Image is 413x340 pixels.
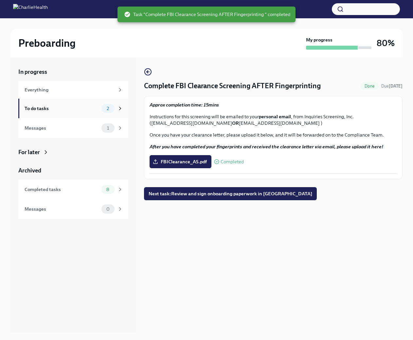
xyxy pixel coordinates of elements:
div: Messages [25,124,99,132]
h2: Preboarding [18,37,76,50]
strong: After you have completed your fingerprints and received the clearance letter via email, please up... [150,144,383,150]
a: In progress [18,68,128,76]
button: Next task:Review and sign onboarding paperwork in [GEOGRAPHIC_DATA] [144,187,317,200]
span: September 5th, 2025 09:00 [381,83,403,89]
a: Completed tasks8 [18,180,128,199]
div: To do tasks [25,105,99,112]
a: Everything [18,81,128,99]
strong: My progress [306,37,332,43]
span: Due [381,84,403,89]
p: Once you have your clearance letter, please upload it below, and it will be forwarded on to the C... [150,132,397,138]
span: 8 [102,187,113,192]
a: Messages0 [18,199,128,219]
div: Everything [25,86,115,93]
h3: 80% [377,37,395,49]
span: Task "Complete FBI Clearance Screening AFTER Fingerprinting " completed [124,11,290,18]
span: 1 [103,126,113,131]
span: 2 [103,106,113,111]
strong: [DATE] [389,84,403,89]
strong: Approx completion time: 15mins [150,102,219,108]
a: Messages1 [18,118,128,138]
a: For later [18,148,128,156]
label: FBIClearance_AS.pdf [150,155,211,168]
span: 0 [102,207,114,212]
div: Messages [25,205,99,213]
span: Done [361,84,379,89]
span: Next task : Review and sign onboarding paperwork in [GEOGRAPHIC_DATA] [149,190,312,197]
h4: Complete FBI Clearance Screening AFTER Fingerprinting [144,81,321,91]
span: Completed [221,159,244,164]
a: To do tasks2 [18,99,128,118]
img: CharlieHealth [13,4,48,14]
strong: personal email [259,114,291,120]
div: Completed tasks [25,186,99,193]
strong: OR [232,120,239,126]
span: FBIClearance_AS.pdf [154,158,207,165]
a: Archived [18,167,128,174]
div: For later [18,148,40,156]
p: Instructions for this screening will be emailed to your , from Inquiries Screening, Inc. ([EMAIL_... [150,113,397,126]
